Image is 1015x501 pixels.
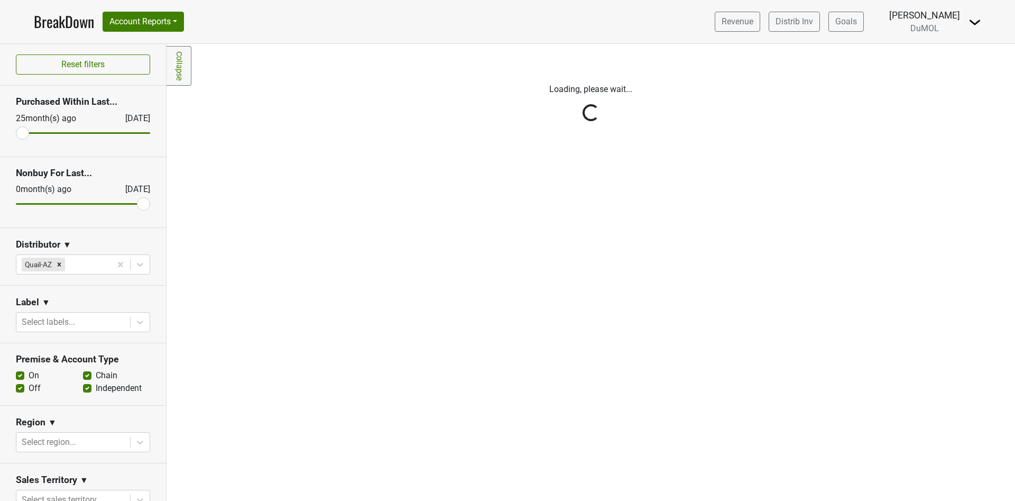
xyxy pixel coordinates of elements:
[889,8,960,22] div: [PERSON_NAME]
[769,12,820,32] a: Distrib Inv
[910,23,939,33] span: DuMOL
[715,12,760,32] a: Revenue
[298,83,884,96] p: Loading, please wait...
[968,16,981,29] img: Dropdown Menu
[103,12,184,32] button: Account Reports
[167,46,191,86] a: Collapse
[828,12,864,32] a: Goals
[34,11,94,33] a: BreakDown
